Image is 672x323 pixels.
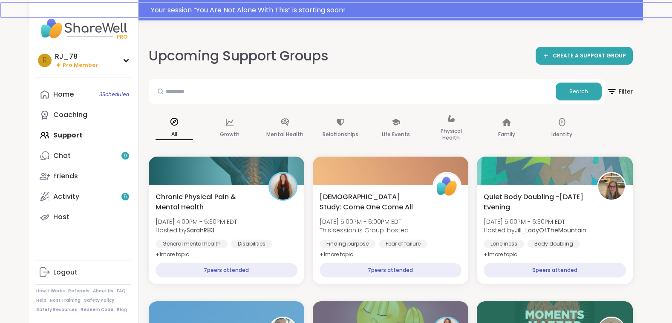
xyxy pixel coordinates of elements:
[320,226,409,234] span: This session is Group-hosted
[99,91,129,98] span: 3 Scheduled
[156,129,193,140] p: All
[36,186,131,207] a: Activity5
[220,129,239,140] p: Growth
[36,146,131,166] a: Chat9
[53,172,78,181] div: Friends
[81,307,113,313] a: Redeem Code
[36,307,77,313] a: Safety Resources
[156,240,228,248] div: General mental health
[50,297,81,303] a: Host Training
[117,307,127,313] a: Blog
[36,14,131,43] img: ShareWell Nav Logo
[53,268,78,277] div: Logout
[556,83,602,100] button: Search
[379,240,427,248] div: Fear of failure
[598,173,625,200] img: Jill_LadyOfTheMountain
[93,288,113,294] a: About Us
[68,288,89,294] a: Referrals
[149,46,335,66] h2: Upcoming Support Groups
[187,226,214,234] b: SarahR83
[607,79,633,104] button: Filter
[332,51,338,58] iframe: Spotlight
[53,90,74,99] div: Home
[156,192,259,212] span: Chronic Physical Pain & Mental Health
[536,47,633,65] a: CREATE A SUPPORT GROUP
[124,152,127,160] span: 9
[553,52,626,60] span: CREATE A SUPPORT GROUP
[36,262,131,283] a: Logout
[323,129,358,140] p: Relationships
[43,55,47,66] span: R
[569,88,588,95] span: Search
[55,52,98,61] div: RJ_78
[53,212,69,222] div: Host
[320,217,409,226] span: [DATE] 5:00PM - 6:00PM EDT
[607,81,633,102] span: Filter
[382,129,410,140] p: Life Events
[551,129,572,140] p: Identity
[484,226,586,234] span: Hosted by
[484,263,626,277] div: 9 peers attended
[156,217,237,226] span: [DATE] 4:00PM - 5:30PM EDT
[36,105,131,125] a: Coaching
[53,110,87,120] div: Coaching
[36,207,131,227] a: Host
[484,192,587,212] span: Quiet Body Doubling -[DATE] Evening
[266,129,303,140] p: Mental Health
[53,192,79,201] div: Activity
[231,240,272,248] div: Disabilities
[36,288,65,294] a: How It Works
[484,240,524,248] div: Loneliness
[156,226,237,234] span: Hosted by
[434,173,460,200] img: ShareWell
[84,297,114,303] a: Safety Policy
[63,62,98,69] span: Pro Member
[320,240,375,248] div: Finding purpose
[123,111,130,118] iframe: Spotlight
[498,129,515,140] p: Family
[117,288,126,294] a: FAQ
[156,263,297,277] div: 7 peers attended
[36,166,131,186] a: Friends
[484,217,586,226] span: [DATE] 5:00PM - 6:30PM EDT
[36,84,131,105] a: Home3Scheduled
[53,151,71,160] div: Chat
[36,297,46,303] a: Help
[270,173,296,200] img: SarahR83
[320,192,423,212] span: [DEMOGRAPHIC_DATA] Study: Come One Come All
[124,193,127,200] span: 5
[433,126,470,143] p: Physical Health
[515,226,586,234] b: Jill_LadyOfTheMountain
[320,263,461,277] div: 7 peers attended
[528,240,580,248] div: Body doubling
